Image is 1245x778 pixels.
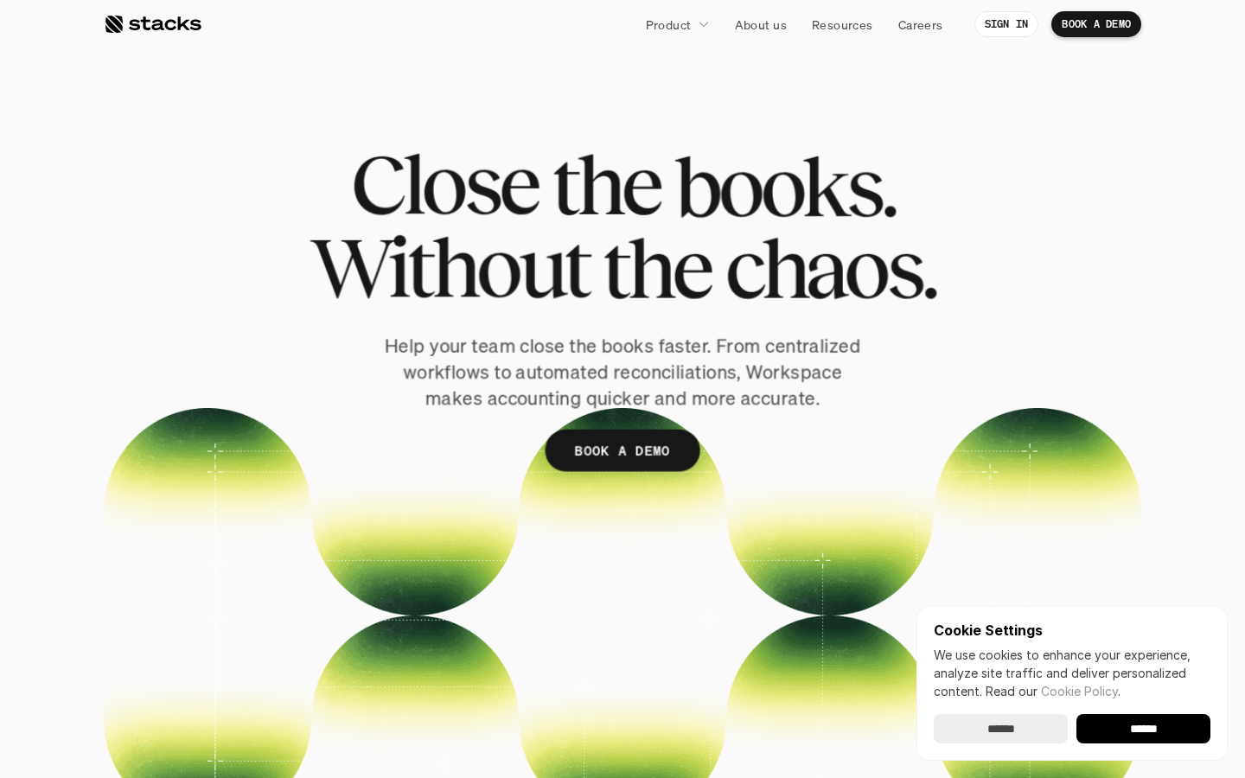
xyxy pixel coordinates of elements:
[350,146,537,222] span: Close
[674,149,895,225] span: books.
[934,646,1210,700] p: We use cookies to enhance your experience, analyze site traffic and deliver personalized content.
[646,16,692,34] p: Product
[378,333,867,411] p: Help your team close the books faster. From centralized workflows to automated reconciliations, W...
[735,16,787,34] p: About us
[545,430,699,472] a: BOOK A DEMO
[986,684,1120,698] span: Read our .
[985,18,1029,30] p: SIGN IN
[974,11,1039,37] a: SIGN IN
[725,9,797,40] a: About us
[1051,11,1141,37] a: BOOK A DEMO
[575,438,671,462] p: BOOK A DEMO
[310,229,588,305] span: Without
[552,147,660,223] span: the
[812,16,873,34] p: Resources
[888,9,954,40] a: Careers
[801,9,884,40] a: Resources
[603,230,711,306] span: the
[1041,684,1118,698] a: Cookie Policy
[934,623,1210,637] p: Cookie Settings
[725,230,935,306] span: chaos.
[898,16,943,34] p: Careers
[1062,18,1131,30] p: BOOK A DEMO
